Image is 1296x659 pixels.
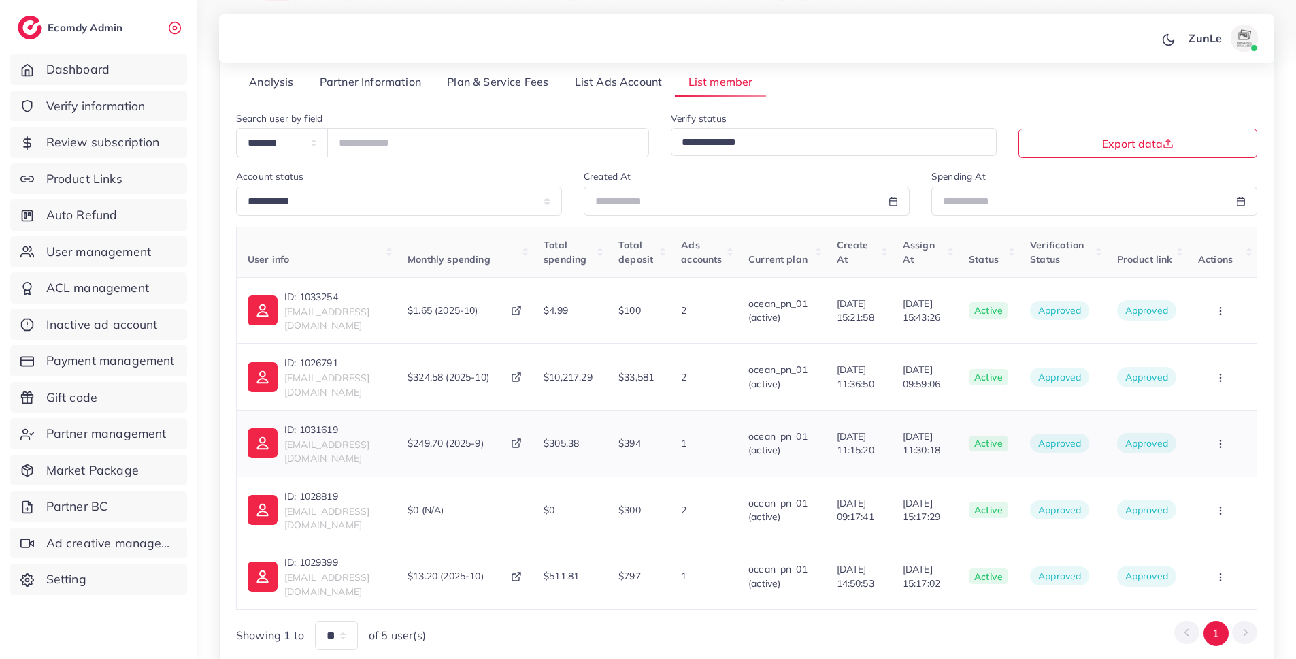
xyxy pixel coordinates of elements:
span: Approved [1125,437,1168,449]
p: ID: 1026791 [284,355,386,371]
a: Product Links [10,163,187,195]
span: $324.58 (2025-10) [408,370,489,384]
span: User info [248,253,289,266]
span: Partner management [46,425,167,443]
ul: Pagination [1174,621,1257,646]
span: approved [1030,500,1089,519]
a: logoEcomdy Admin [18,16,126,39]
span: [DATE] 11:15:20 [837,430,881,457]
span: $10,217.29 [544,371,593,383]
input: Search for option [677,132,979,153]
span: approved [1030,566,1089,585]
span: Payment management [46,352,175,370]
button: Export data [1018,129,1257,158]
img: avatar [1231,25,1258,52]
a: Payment management [10,345,187,376]
span: Verify information [46,97,146,115]
span: $305.38 [544,437,579,449]
a: ZunLeavatar [1181,25,1263,52]
a: Analysis [236,67,307,97]
p: ID: 1031619 [284,421,386,438]
span: Create At [837,239,869,265]
span: $511.81 [544,570,579,582]
a: Ad creative management [10,528,187,559]
a: List Ads Account [562,67,676,97]
span: Auto Refund [46,206,118,224]
span: Review subscription [46,133,160,151]
img: ic-user-info.36bf1079.svg [248,428,278,458]
span: $300 [618,504,641,516]
label: Account status [236,170,303,183]
span: [DATE] 15:17:02 [903,562,947,590]
p: ID: 1033254 [284,289,386,305]
span: [EMAIL_ADDRESS][DOMAIN_NAME] [284,438,369,464]
span: Total spending [544,239,586,265]
span: $33,581 [618,371,654,383]
p: ID: 1028819 [284,488,386,504]
span: Partner BC [46,498,108,515]
span: [EMAIL_ADDRESS][DOMAIN_NAME] [284,505,369,531]
span: Approved [1125,371,1168,383]
span: 1 [681,437,686,449]
span: Inactive ad account [46,316,158,334]
span: Export data [1102,138,1174,149]
span: active [969,369,1008,385]
span: 1 [681,570,686,582]
span: Product link [1117,253,1173,266]
span: approved [1030,368,1089,387]
span: Status [969,253,999,266]
span: Setting [46,570,86,588]
a: Market Package [10,455,187,486]
span: Assign At [903,239,935,265]
p: ZunLe [1189,30,1222,46]
span: [DATE] 15:17:29 [903,496,947,524]
a: Dashboard [10,54,187,85]
button: Go to page 1 [1203,621,1229,646]
a: ACL management [10,272,187,304]
span: Dashboard [46,61,110,78]
label: Verify status [671,112,727,125]
span: of 5 user(s) [369,628,426,643]
span: [EMAIL_ADDRESS][DOMAIN_NAME] [284,571,369,597]
span: [DATE] 09:17:41 [837,496,881,524]
img: ic-user-info.36bf1079.svg [248,295,278,325]
span: $0 [544,504,554,516]
span: [DATE] 11:36:50 [837,363,881,391]
span: 2 [681,504,686,516]
span: active [969,568,1008,585]
a: List member [675,67,765,97]
a: Review subscription [10,127,187,158]
span: Product Links [46,170,122,188]
a: Partner BC [10,491,187,522]
span: ocean_pn_01 (active) [748,563,808,589]
span: $13.20 (2025-10) [408,569,484,583]
span: ACL management [46,279,149,297]
a: Gift code [10,382,187,413]
span: Actions [1198,253,1233,266]
span: active [969,302,1008,319]
span: ocean_pn_01 (active) [748,298,808,323]
span: 2 [681,371,686,383]
label: Created At [584,170,631,183]
a: Verify information [10,91,187,122]
span: Ad creative management [46,534,177,552]
span: $249.70 (2025-9) [408,436,484,450]
span: $1.65 (2025-10) [408,304,478,317]
p: ID: 1029399 [284,554,386,570]
span: approved [1030,301,1089,320]
span: active [969,502,1008,518]
span: [DATE] 09:59:06 [903,363,947,391]
span: $394 [618,437,641,449]
span: ocean_pn_01 (active) [748,364,808,389]
a: Auto Refund [10,199,187,231]
div: Search for option [671,128,997,156]
span: Approved [1125,504,1168,516]
span: Current plan [748,253,808,266]
a: Partner management [10,418,187,449]
a: User management [10,236,187,268]
span: $4.99 [544,304,568,317]
span: 2 [681,304,686,317]
span: [EMAIL_ADDRESS][DOMAIN_NAME] [284,372,369,398]
a: Partner Information [307,67,434,97]
span: ocean_pn_01 (active) [748,430,808,456]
